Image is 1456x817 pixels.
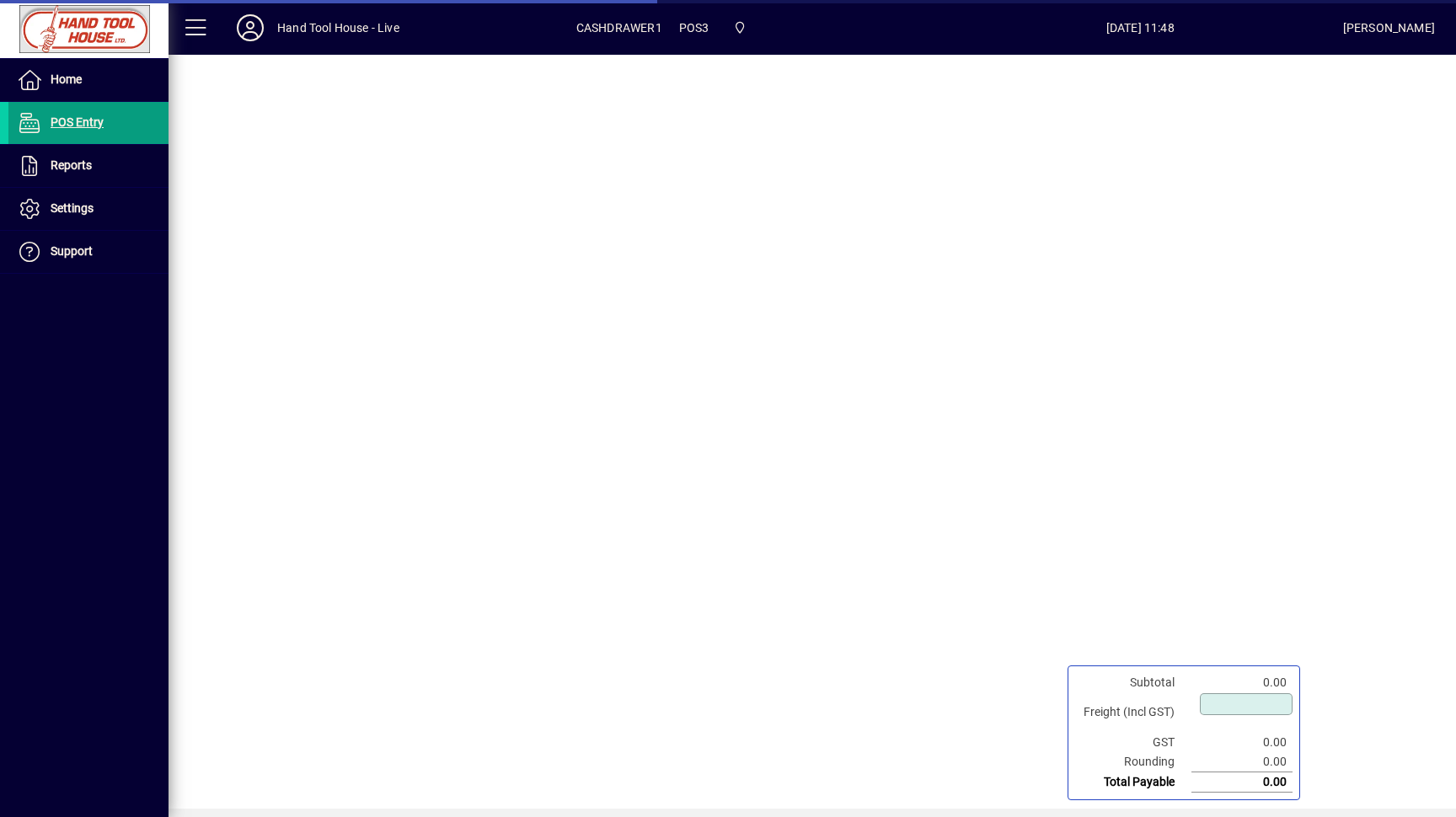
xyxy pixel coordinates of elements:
a: Reports [8,145,169,187]
td: GST [1075,733,1191,752]
td: 0.00 [1191,733,1293,752]
span: Home [51,72,82,86]
span: [DATE] 11:48 [938,14,1343,41]
span: Reports [51,158,92,172]
td: Freight (Incl GST) [1075,692,1191,733]
span: POS Entry [51,115,104,129]
span: POS3 [679,14,709,41]
td: Rounding [1075,752,1191,772]
span: CASHDRAWER1 [576,14,662,41]
a: Support [8,231,169,273]
td: Subtotal [1075,673,1191,692]
div: [PERSON_NAME] [1343,14,1435,41]
a: Home [8,59,169,101]
button: Profile [223,13,277,43]
td: 0.00 [1191,673,1293,692]
span: Support [51,244,93,258]
a: Settings [8,188,169,230]
td: Total Payable [1075,772,1191,793]
span: Settings [51,201,94,215]
div: Hand Tool House - Live [277,14,399,41]
td: 0.00 [1191,772,1293,793]
td: 0.00 [1191,752,1293,772]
